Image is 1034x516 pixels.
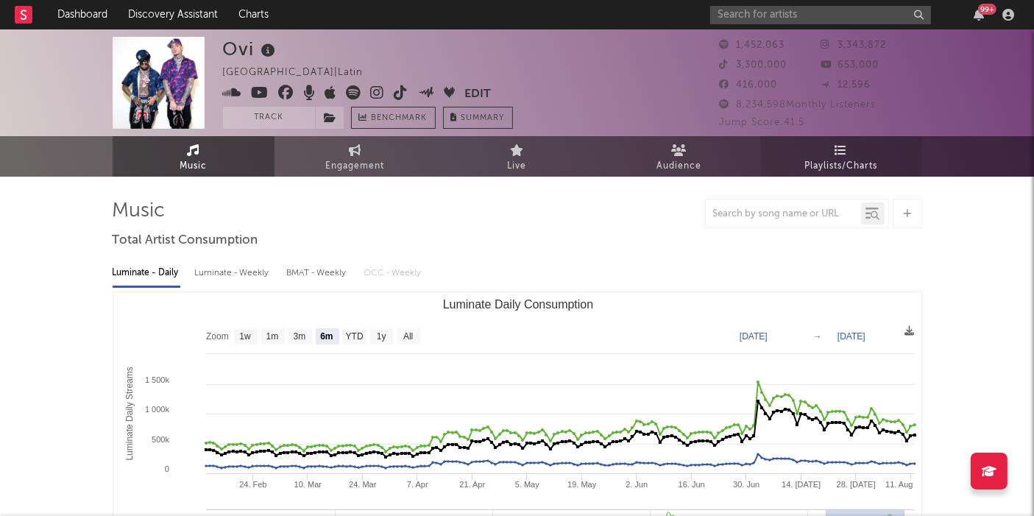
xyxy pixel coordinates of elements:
[567,480,597,489] text: 19. May
[164,464,169,473] text: 0
[345,332,363,342] text: YTD
[459,480,485,489] text: 21. Apr
[206,332,229,342] text: Zoom
[294,480,322,489] text: 10. Mar
[275,136,436,177] a: Engagement
[349,480,377,489] text: 24. Mar
[113,136,275,177] a: Music
[144,375,169,384] text: 1 500k
[740,331,768,342] text: [DATE]
[144,405,169,414] text: 1 000k
[239,480,266,489] text: 24. Feb
[720,80,778,90] span: 416,000
[821,80,871,90] span: 12,596
[508,158,527,175] span: Live
[464,85,491,104] button: Edit
[720,40,785,50] span: 1,452,063
[113,261,180,286] div: Luminate - Daily
[266,332,278,342] text: 1m
[720,100,877,110] span: 8,234,598 Monthly Listeners
[656,158,701,175] span: Audience
[598,136,760,177] a: Audience
[113,232,258,250] span: Total Artist Consumption
[351,107,436,129] a: Benchmark
[326,158,385,175] span: Engagement
[885,480,913,489] text: 11. Aug
[436,136,598,177] a: Live
[836,480,875,489] text: 28. [DATE]
[974,9,984,21] button: 99+
[733,480,759,489] text: 30. Jun
[287,261,350,286] div: BMAT - Weekly
[443,107,513,129] button: Summary
[372,110,428,127] span: Benchmark
[706,208,861,220] input: Search by song name or URL
[406,480,428,489] text: 7. Apr
[376,332,386,342] text: 1y
[152,435,169,444] text: 500k
[804,158,877,175] span: Playlists/Charts
[223,107,315,129] button: Track
[710,6,931,24] input: Search for artists
[821,40,886,50] span: 3,343,872
[514,480,539,489] text: 5. May
[293,332,305,342] text: 3m
[461,114,505,122] span: Summary
[678,480,704,489] text: 16. Jun
[239,332,251,342] text: 1w
[821,60,879,70] span: 653,000
[720,118,805,127] span: Jump Score: 41.5
[442,298,593,311] text: Luminate Daily Consumption
[626,480,648,489] text: 2. Jun
[320,332,333,342] text: 6m
[180,158,207,175] span: Music
[223,37,280,61] div: Ovi
[838,331,865,342] text: [DATE]
[782,480,821,489] text: 14. [DATE]
[720,60,787,70] span: 3,300,000
[403,332,413,342] text: All
[223,64,380,82] div: [GEOGRAPHIC_DATA] | Latin
[124,367,134,460] text: Luminate Daily Streams
[813,331,822,342] text: →
[760,136,922,177] a: Playlists/Charts
[195,261,272,286] div: Luminate - Weekly
[978,4,996,15] div: 99 +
